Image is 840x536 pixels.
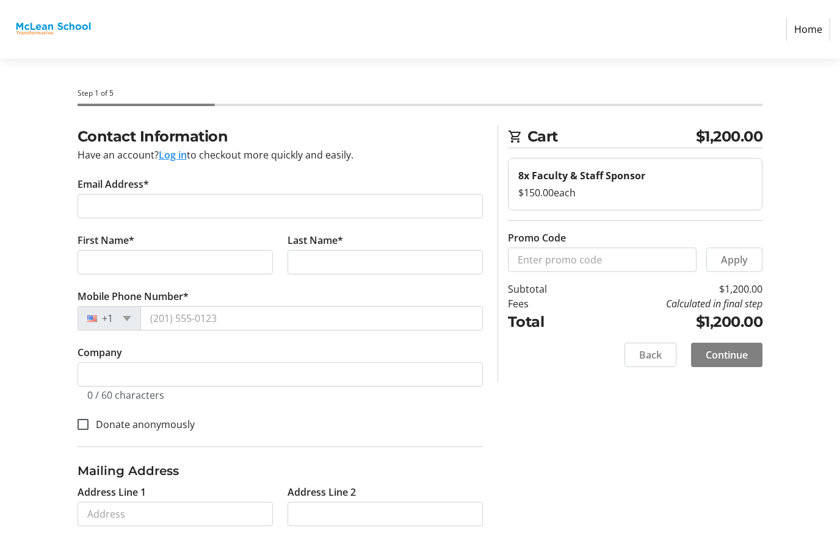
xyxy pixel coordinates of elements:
label: Email Address* [78,177,149,191]
h3: Mailing Address [78,462,483,480]
label: Mobile Phone Number* [78,289,189,304]
div: Have an account? to checkout more quickly and easily. [78,148,483,162]
button: Back [625,343,676,367]
div: Step 1 of 5 [78,88,763,99]
input: Enter promo code [508,248,697,272]
a: Home [786,18,830,41]
tr-character-limit: 0 / 60 characters [87,388,164,402]
label: Company [78,345,122,360]
div: $150.00 each [518,185,753,200]
span: Apply [721,252,748,267]
strong: 8x Faculty & Staff Sponsor [518,169,645,182]
label: Promo Code [508,230,566,245]
td: Total [508,311,581,333]
td: Subtotal [508,282,581,296]
img: McLean School's Logo [10,5,96,54]
input: (201) 555-0123 [140,306,483,331]
label: First Name* [78,233,134,248]
td: Fees [508,296,581,311]
label: Last Name* [288,233,343,248]
span: $1,200.00 [696,126,763,148]
button: Log in [159,148,187,162]
span: Cart [527,126,696,148]
h2: Contact Information [78,126,483,148]
input: Address [78,502,273,526]
td: Calculated in final step [581,296,762,311]
td: $1,200.00 [581,282,762,296]
label: Address Line 1 [78,485,146,499]
span: Back [639,348,662,362]
button: Apply [706,248,762,272]
span: Continue [706,348,748,362]
label: Address Line 2 [288,485,356,499]
button: Continue [691,343,762,367]
td: $1,200.00 [581,311,762,333]
label: Donate anonymously [89,417,195,432]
